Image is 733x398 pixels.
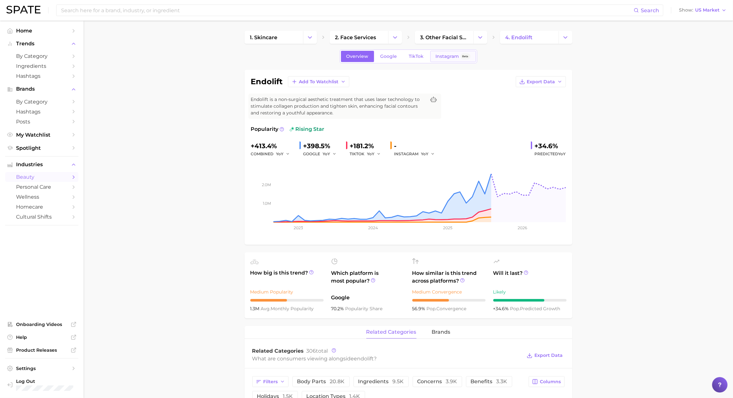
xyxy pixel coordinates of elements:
div: - [394,141,439,151]
tspan: 2024 [368,225,378,230]
abbr: popularity index [510,306,520,312]
button: Export Data [516,76,566,87]
span: Which platform is most popular? [331,269,405,291]
button: YoY [421,150,435,158]
span: TikTok [409,54,424,59]
span: related categories [366,329,416,335]
span: 1. skincare [250,34,278,41]
a: Hashtags [5,71,78,81]
div: INSTAGRAM [394,150,439,158]
span: Overview [346,54,369,59]
span: +34.6% [493,306,510,312]
span: by Category [16,53,67,59]
span: 56.9% [412,306,427,312]
h1: endolift [251,78,283,86]
span: Beta [462,54,469,59]
button: YoY [367,150,381,158]
span: 3. other facial services [420,34,468,41]
span: cultural shifts [16,214,67,220]
button: Change Category [303,31,317,44]
abbr: popularity index [427,306,437,312]
span: YoY [276,151,284,157]
div: 7 / 10 [493,299,567,302]
span: brands [432,329,451,335]
div: +34.6% [535,141,566,151]
span: 3.3k [496,378,507,384]
span: 306 [307,348,316,354]
div: combined [251,150,294,158]
a: Hashtags [5,107,78,117]
img: SPATE [6,6,40,14]
span: ingredients [358,379,404,384]
a: personal care [5,182,78,192]
a: Onboarding Videos [5,320,78,329]
span: Log Out [16,378,75,384]
a: InstagramBeta [430,51,476,62]
button: Change Category [559,31,572,44]
span: Add to Watchlist [299,79,339,85]
span: How big is this trend? [250,269,324,285]
button: Industries [5,160,78,169]
span: 9.5k [393,378,404,384]
span: Product Releases [16,347,67,353]
a: Ingredients [5,61,78,71]
a: beauty [5,172,78,182]
a: Overview [341,51,374,62]
span: Brands [16,86,67,92]
span: Industries [16,162,67,167]
span: Will it last? [493,269,567,285]
a: Spotlight [5,143,78,153]
span: My Watchlist [16,132,67,138]
tspan: 2023 [294,225,303,230]
span: Predicted [535,150,566,158]
a: Settings [5,364,78,373]
div: +398.5% [303,141,341,151]
span: Posts [16,119,67,125]
span: Help [16,334,67,340]
span: benefits [471,379,507,384]
span: Endolift is a non-surgical aesthetic treatment that uses laser technology to stimulate collagen p... [251,96,426,116]
div: What are consumers viewing alongside ? [252,354,522,363]
span: Hashtags [16,73,67,79]
span: homecare [16,204,67,210]
span: concerns [417,379,457,384]
span: Export Data [527,79,555,85]
span: total [307,348,328,354]
tspan: 2026 [518,225,527,230]
button: Export Data [525,351,564,360]
span: Ingredients [16,63,67,69]
button: YoY [276,150,290,158]
span: personal care [16,184,67,190]
button: Columns [529,376,564,387]
span: predicted growth [510,306,560,312]
button: ShowUS Market [677,6,728,14]
a: My Watchlist [5,130,78,140]
div: +181.2% [350,141,385,151]
span: Hashtags [16,109,67,115]
span: 70.2% [331,306,345,312]
span: YoY [421,151,429,157]
div: GOOGLE [303,150,341,158]
div: 5 / 10 [250,299,324,302]
a: Google [375,51,403,62]
div: Likely [493,288,567,296]
span: endolift [354,356,374,362]
span: How similar is this trend across platforms? [412,269,486,285]
a: Help [5,332,78,342]
a: 1. skincare [245,31,303,44]
tspan: 2025 [443,225,452,230]
a: 4. endolift [500,31,559,44]
a: 2. face services [330,31,388,44]
input: Search here for a brand, industry, or ingredient [60,5,634,16]
span: Google [380,54,397,59]
a: by Category [5,97,78,107]
span: Google [331,294,405,302]
a: Posts [5,117,78,127]
span: Filters [264,379,278,384]
span: YoY [367,151,375,157]
button: Brands [5,84,78,94]
span: rising star [289,125,325,133]
span: YoY [323,151,330,157]
span: 20.8k [330,378,345,384]
span: Show [679,8,693,12]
